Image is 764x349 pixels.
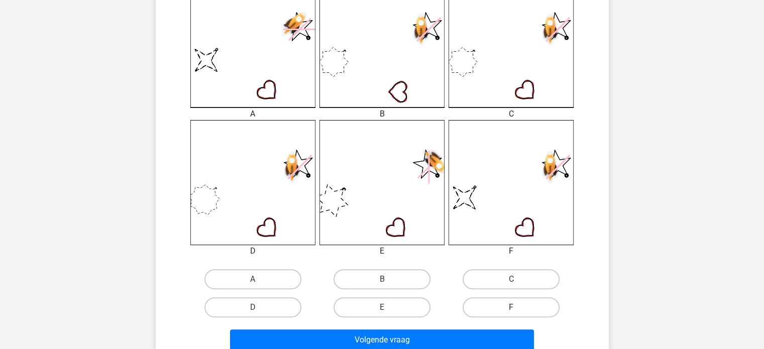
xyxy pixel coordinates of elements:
[441,108,581,120] div: C
[312,245,452,257] div: E
[334,297,430,317] label: E
[183,108,323,120] div: A
[204,269,301,289] label: A
[463,269,560,289] label: C
[463,297,560,317] label: F
[204,297,301,317] label: D
[312,108,452,120] div: B
[334,269,430,289] label: B
[441,245,581,257] div: F
[183,245,323,257] div: D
